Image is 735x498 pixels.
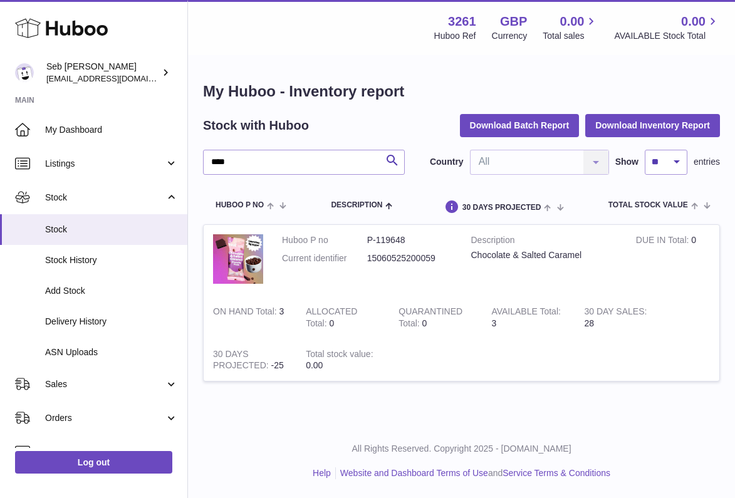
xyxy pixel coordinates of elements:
[45,412,165,424] span: Orders
[306,349,373,362] strong: Total stock value
[500,13,527,30] strong: GBP
[575,296,668,339] td: 28
[45,158,165,170] span: Listings
[46,73,184,83] span: [EMAIL_ADDRESS][DOMAIN_NAME]
[471,234,617,249] strong: Description
[306,306,357,331] strong: ALLOCATED Total
[282,234,367,246] dt: Huboo P no
[331,201,382,209] span: Description
[296,296,389,339] td: 0
[313,468,331,478] a: Help
[681,13,706,30] span: 0.00
[694,156,720,168] span: entries
[45,254,178,266] span: Stock History
[45,192,165,204] span: Stock
[340,468,488,478] a: Website and Dashboard Terms of Use
[399,306,462,331] strong: QUARANTINED Total
[636,235,691,248] strong: DUE IN Total
[434,30,476,42] div: Huboo Ref
[15,451,172,474] a: Log out
[543,13,598,42] a: 0.00 Total sales
[15,63,34,82] img: ecom@bravefoods.co.uk
[282,252,367,264] dt: Current identifier
[585,306,647,319] strong: 30 DAY SALES
[204,339,296,381] td: -25
[430,156,464,168] label: Country
[198,443,725,455] p: All Rights Reserved. Copyright 2025 - [DOMAIN_NAME]
[615,156,639,168] label: Show
[585,114,720,137] button: Download Inventory Report
[45,316,178,328] span: Delivery History
[45,446,178,458] span: Usage
[367,234,452,246] dd: P-119648
[203,81,720,101] h1: My Huboo - Inventory report
[45,224,178,236] span: Stock
[46,61,159,85] div: Seb [PERSON_NAME]
[492,30,528,42] div: Currency
[213,306,279,319] strong: ON HAND Total
[306,360,323,370] span: 0.00
[45,378,165,390] span: Sales
[422,318,427,328] span: 0
[543,30,598,42] span: Total sales
[45,285,178,297] span: Add Stock
[482,296,575,339] td: 3
[627,225,719,296] td: 0
[204,296,296,339] td: 3
[503,468,610,478] a: Service Terms & Conditions
[336,467,610,479] li: and
[614,30,720,42] span: AVAILABLE Stock Total
[471,249,617,261] div: Chocolate & Salted Caramel
[213,349,271,374] strong: 30 DAYS PROJECTED
[367,252,452,264] dd: 15060525200059
[491,306,561,319] strong: AVAILABLE Total
[462,204,541,212] span: 30 DAYS PROJECTED
[213,234,263,284] img: product image
[203,117,309,134] h2: Stock with Huboo
[45,346,178,358] span: ASN Uploads
[560,13,585,30] span: 0.00
[216,201,264,209] span: Huboo P no
[614,13,720,42] a: 0.00 AVAILABLE Stock Total
[460,114,580,137] button: Download Batch Report
[448,13,476,30] strong: 3261
[45,124,178,136] span: My Dashboard
[608,201,688,209] span: Total stock value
